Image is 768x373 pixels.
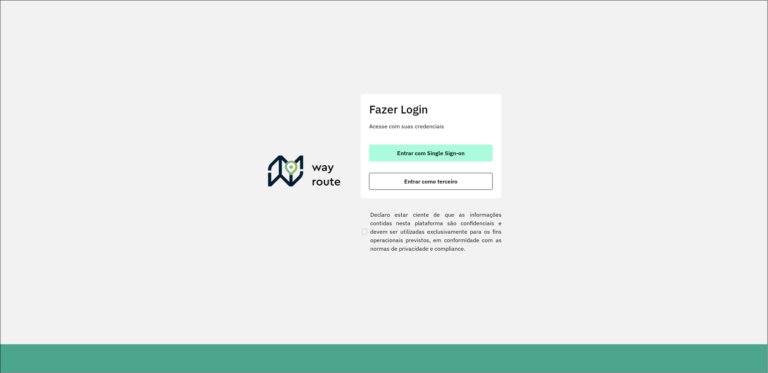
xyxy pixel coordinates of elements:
button: button [369,145,493,162]
label: Declaro estar ciente de que as informações contidas nesta plataforma são confidenciais e devem se... [360,210,502,253]
h2: Fazer Login [369,103,493,116]
p: Acesse com suas credenciais [369,122,493,130]
span: Entrar com Single Sign-on [397,150,465,156]
span: Entrar como terceiro [404,179,458,184]
button: button [369,173,493,190]
img: Roteirizador AmbevTech [268,156,341,190]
